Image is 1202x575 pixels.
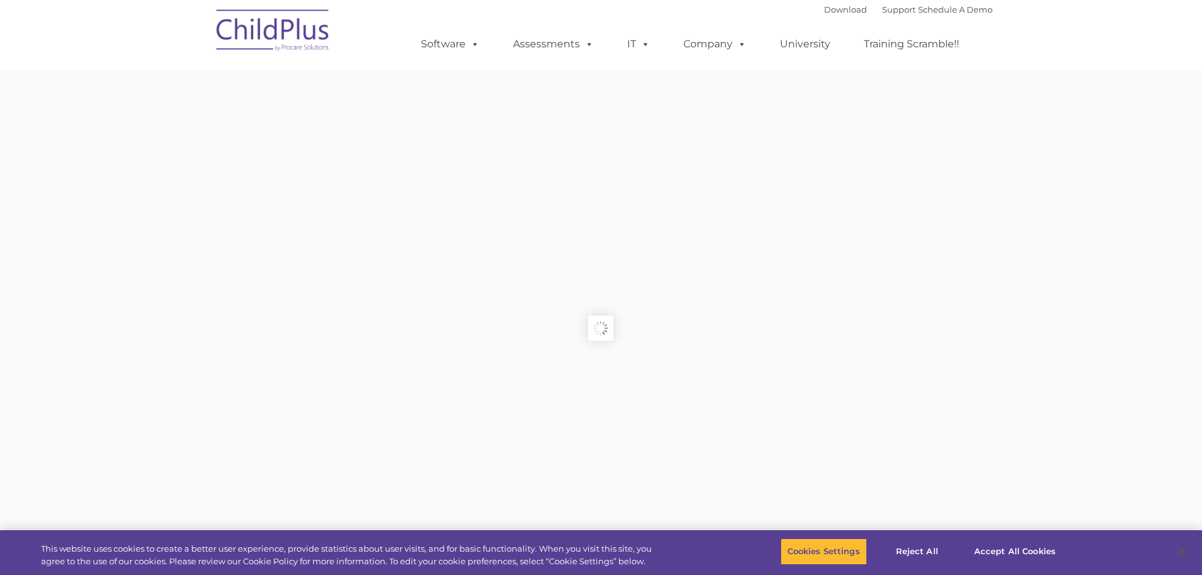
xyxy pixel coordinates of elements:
button: Cookies Settings [781,538,867,565]
a: IT [615,32,663,57]
font: | [824,4,993,15]
div: This website uses cookies to create a better user experience, provide statistics about user visit... [41,543,661,567]
a: Schedule A Demo [918,4,993,15]
a: Software [408,32,492,57]
button: Close [1168,538,1196,566]
a: Download [824,4,867,15]
a: Company [671,32,759,57]
a: Training Scramble!! [851,32,972,57]
img: ChildPlus by Procare Solutions [210,1,336,64]
button: Reject All [878,538,957,565]
a: University [767,32,843,57]
button: Accept All Cookies [967,538,1063,565]
a: Assessments [500,32,606,57]
a: Support [882,4,916,15]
